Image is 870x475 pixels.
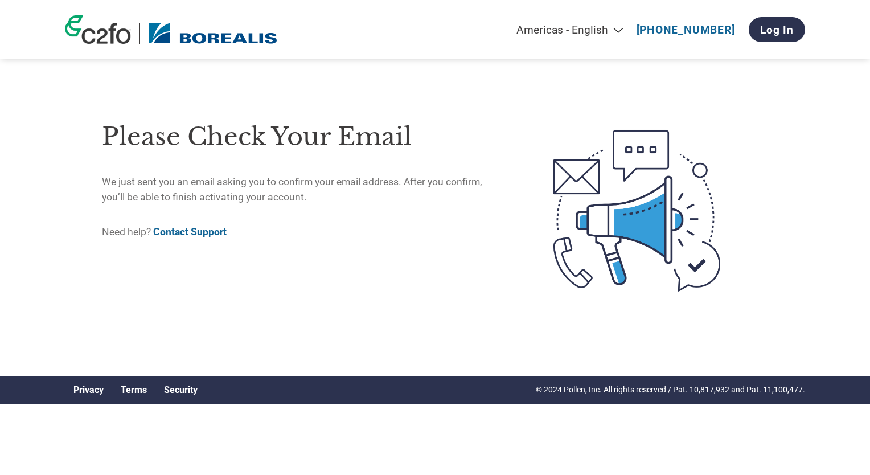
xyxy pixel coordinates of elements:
p: We just sent you an email asking you to confirm your email address. After you confirm, you’ll be ... [102,174,506,204]
img: c2fo logo [65,15,131,44]
a: [PHONE_NUMBER] [637,23,735,36]
img: open-email [506,109,768,312]
a: Terms [121,384,147,395]
img: Borealis [149,23,277,44]
p: © 2024 Pollen, Inc. All rights reserved / Pat. 10,817,932 and Pat. 11,100,477. [536,384,805,396]
a: Privacy [73,384,104,395]
a: Log In [749,17,805,42]
h1: Please check your email [102,118,506,155]
p: Need help? [102,224,506,239]
a: Security [164,384,198,395]
a: Contact Support [153,226,227,237]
